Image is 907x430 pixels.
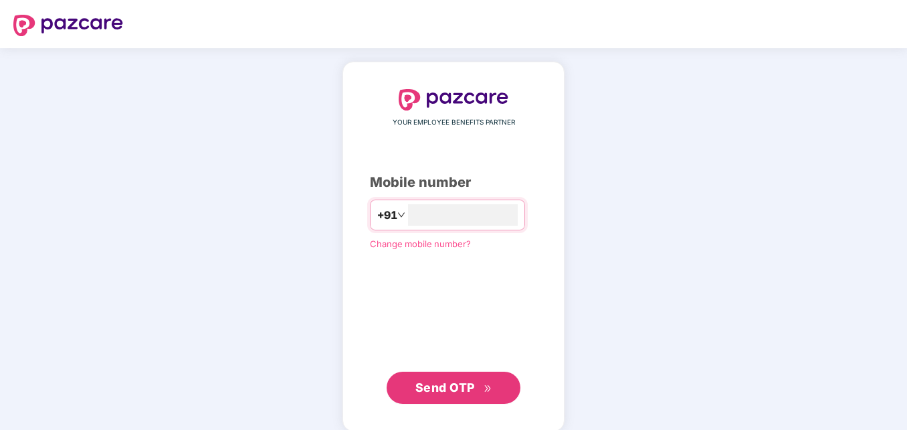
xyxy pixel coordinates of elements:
[370,238,471,249] a: Change mobile number?
[397,211,405,219] span: down
[399,89,508,111] img: logo
[393,117,515,128] span: YOUR EMPLOYEE BENEFITS PARTNER
[370,172,537,193] div: Mobile number
[415,380,475,395] span: Send OTP
[13,15,123,36] img: logo
[484,384,492,393] span: double-right
[387,372,520,404] button: Send OTPdouble-right
[377,207,397,224] span: +91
